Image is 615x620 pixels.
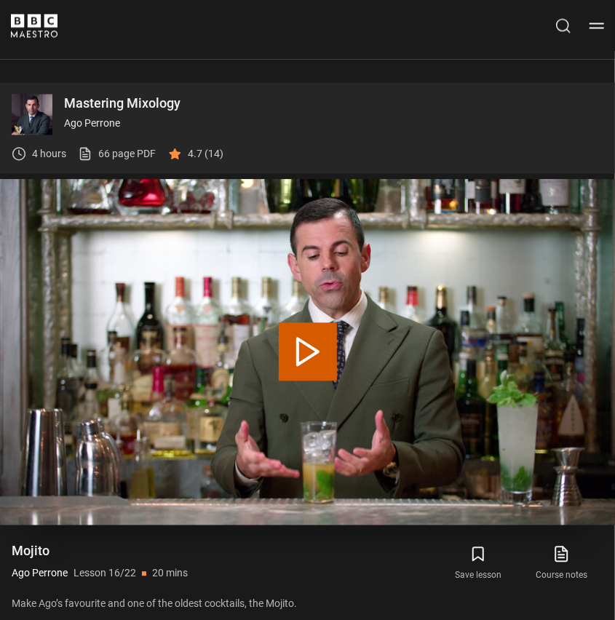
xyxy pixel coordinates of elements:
button: Play Lesson Mojito [279,322,337,381]
p: Ago Perrone [64,116,603,131]
a: 66 page PDF [78,146,156,162]
p: Lesson 16/22 [74,565,136,581]
a: Course notes [520,542,603,584]
p: Mastering Mixology [64,97,603,110]
p: Ago Perrone [12,565,68,581]
p: Make Ago’s favourite and one of the oldest cocktails, the Mojito. [12,596,361,611]
button: Toggle navigation [590,18,604,33]
p: 4.7 (14) [188,146,223,162]
button: Save lesson [437,542,520,584]
h1: Mojito [12,542,188,560]
p: 20 mins [152,565,188,581]
svg: BBC Maestro [11,14,57,37]
p: 4 hours [32,146,66,162]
